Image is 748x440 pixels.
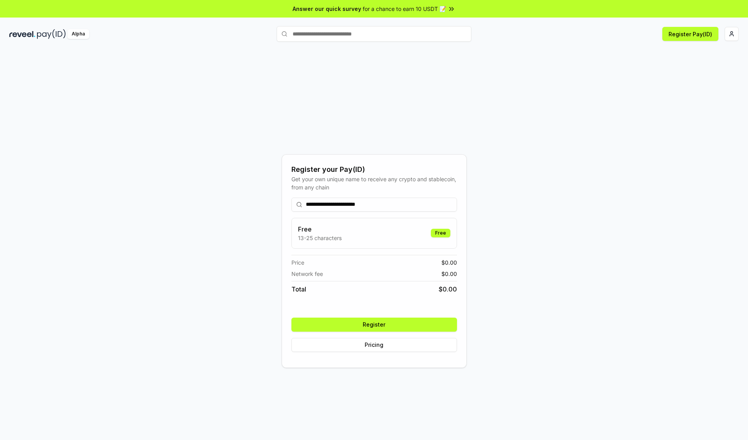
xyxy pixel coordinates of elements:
[298,224,342,234] h3: Free
[431,229,450,237] div: Free
[67,29,89,39] div: Alpha
[291,164,457,175] div: Register your Pay(ID)
[37,29,66,39] img: pay_id
[291,318,457,332] button: Register
[441,258,457,267] span: $ 0.00
[439,284,457,294] span: $ 0.00
[441,270,457,278] span: $ 0.00
[662,27,718,41] button: Register Pay(ID)
[363,5,446,13] span: for a chance to earn 10 USDT 📝
[291,270,323,278] span: Network fee
[291,175,457,191] div: Get your own unique name to receive any crypto and stablecoin, from any chain
[9,29,35,39] img: reveel_dark
[298,234,342,242] p: 13-25 characters
[291,338,457,352] button: Pricing
[293,5,361,13] span: Answer our quick survey
[291,284,306,294] span: Total
[291,258,304,267] span: Price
